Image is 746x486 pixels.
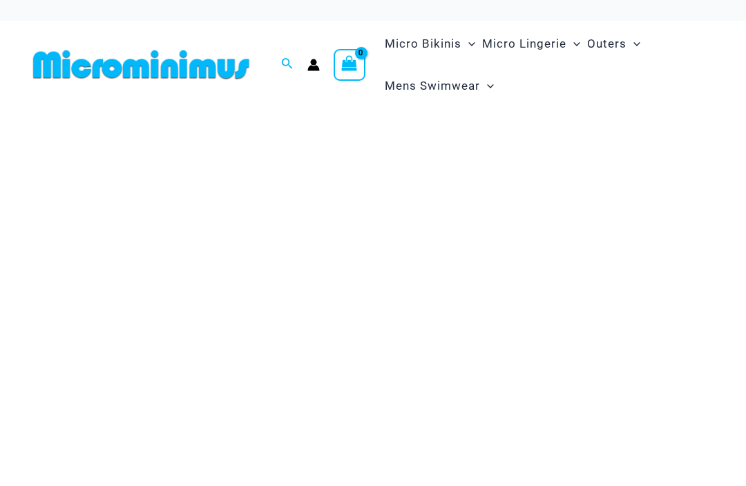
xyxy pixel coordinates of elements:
a: View Shopping Cart, empty [334,49,365,81]
span: Micro Lingerie [482,26,566,61]
a: Micro BikinisMenu ToggleMenu Toggle [381,23,479,65]
nav: Site Navigation [379,21,718,109]
img: MM SHOP LOGO FLAT [28,49,255,80]
a: Search icon link [281,56,294,73]
span: Menu Toggle [461,26,475,61]
span: Micro Bikinis [385,26,461,61]
a: Mens SwimwearMenu ToggleMenu Toggle [381,65,497,107]
span: Outers [587,26,627,61]
span: Menu Toggle [627,26,640,61]
a: Micro LingerieMenu ToggleMenu Toggle [479,23,584,65]
a: Account icon link [307,59,320,71]
span: Menu Toggle [566,26,580,61]
span: Mens Swimwear [385,68,480,104]
span: Menu Toggle [480,68,494,104]
a: OutersMenu ToggleMenu Toggle [584,23,644,65]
